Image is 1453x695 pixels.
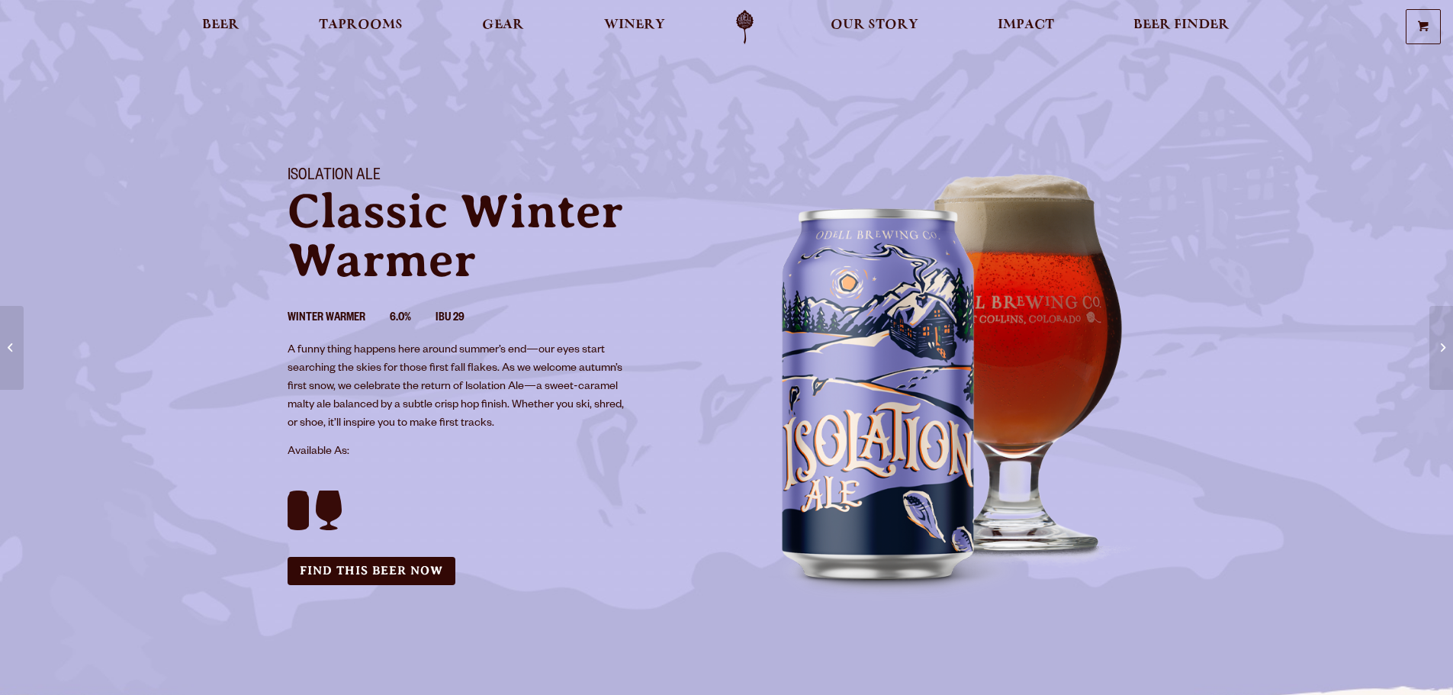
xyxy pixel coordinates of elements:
[288,309,390,329] li: Winter Warmer
[436,309,489,329] li: IBU 29
[288,167,709,187] h1: Isolation Ale
[202,19,239,31] span: Beer
[482,19,524,31] span: Gear
[1124,10,1239,44] a: Beer Finder
[309,10,413,44] a: Taprooms
[594,10,675,44] a: Winery
[821,10,928,44] a: Our Story
[988,10,1064,44] a: Impact
[288,342,625,433] p: A funny thing happens here around summer’s end—our eyes start searching the skies for those first...
[288,557,455,585] a: Find this Beer Now
[1133,19,1230,31] span: Beer Finder
[319,19,403,31] span: Taprooms
[831,19,918,31] span: Our Story
[472,10,534,44] a: Gear
[716,10,773,44] a: Odell Home
[390,309,436,329] li: 6.0%
[288,443,709,462] p: Available As:
[288,187,709,285] p: Classic Winter Warmer
[604,19,665,31] span: Winery
[998,19,1054,31] span: Impact
[192,10,249,44] a: Beer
